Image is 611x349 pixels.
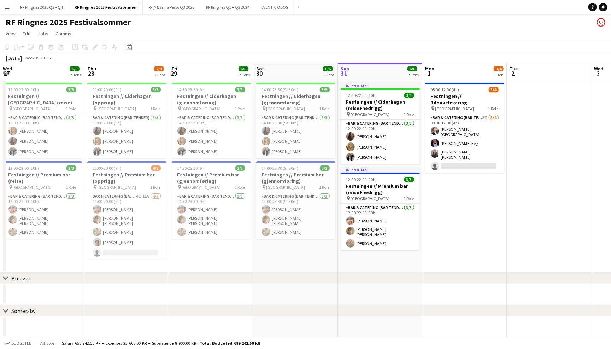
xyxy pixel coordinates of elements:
[256,161,335,239] app-job-card: 14:00-23:30 (9h30m)3/3Festningen // Premium bar (gjennomføring) [GEOGRAPHIC_DATA]1 RoleBar & Cate...
[340,69,349,77] span: 31
[8,165,39,171] span: 12:00-22:00 (10h)
[8,87,39,92] span: 12:00-22:00 (10h)
[597,18,605,27] app-user-avatar: Mille Berger
[93,165,122,171] span: 11:00-20:00 (9h)
[11,307,35,314] div: Somersby
[172,171,251,184] h3: Festningen // Premium bar (gjennomføring)
[87,114,166,158] app-card-role: Bar & Catering (Bar Tender)3/311:00-20:00 (9h)[PERSON_NAME][PERSON_NAME][PERSON_NAME]
[172,161,251,239] app-job-card: 14:30-23:30 (9h)3/3Festningen // Premium bar (gjennomføring) [GEOGRAPHIC_DATA]1 RoleBar & Caterin...
[6,54,22,62] div: [DATE]
[3,83,82,158] app-job-card: 12:00-22:00 (10h)3/3Festningen // [GEOGRAPHIC_DATA] (reise) [GEOGRAPHIC_DATA]1 RoleBar & Catering...
[424,69,434,77] span: 1
[23,55,41,60] span: Week 35
[177,165,206,171] span: 14:30-23:30 (9h)
[154,72,165,77] div: 2 Jobs
[341,83,420,88] div: In progress
[69,0,143,14] button: RF Ringnes 2025 Festivalsommer
[256,65,264,72] span: Sat
[425,93,504,106] h3: Festningen // Tilbakelevering
[3,65,12,72] span: Wed
[341,120,420,164] app-card-role: Bar & Catering (Bar Tender)3/312:00-22:00 (10h)[PERSON_NAME][PERSON_NAME][PERSON_NAME]
[93,87,122,92] span: 11:00-20:00 (9h)
[323,72,334,77] div: 2 Jobs
[172,83,251,158] app-job-card: 14:30-23:30 (9h)3/3Festningen // Ciderhagen (gjennomføring) [GEOGRAPHIC_DATA]1 RoleBar & Catering...
[341,167,420,250] app-job-card: In progress12:00-22:00 (10h)3/3Festningen // Premium bar (reise+nedrigg) [GEOGRAPHIC_DATA]1 RoleB...
[177,87,206,92] span: 14:30-23:30 (9h)
[494,72,503,77] div: 1 Job
[98,185,136,190] span: [GEOGRAPHIC_DATA]
[404,93,414,98] span: 3/3
[87,161,166,260] app-job-card: 11:00-20:00 (9h)4/5Festningen // Premium bar (opprigg) [GEOGRAPHIC_DATA]1 RoleBar & Catering (Bar...
[171,69,177,77] span: 29
[346,93,377,98] span: 12:00-22:00 (10h)
[13,106,52,111] span: [GEOGRAPHIC_DATA]
[3,29,18,38] a: View
[341,83,420,164] app-job-card: In progress12:00-22:00 (10h)3/3Festningen // Ciderhagen (reise+nedrigg) [GEOGRAPHIC_DATA]1 RoleBa...
[494,66,504,71] span: 3/4
[3,161,82,239] app-job-card: 12:00-22:00 (10h)3/3Festningen // Premium bar (reise) [GEOGRAPHIC_DATA]1 RoleBar & Catering (Bar ...
[11,275,30,282] div: Breezer
[319,106,330,111] span: 1 Role
[14,0,69,14] button: RF Ringnes 2025 Q3 +Q4
[3,93,82,106] h3: Festningen // [GEOGRAPHIC_DATA] (reise)
[235,87,245,92] span: 3/3
[13,185,52,190] span: [GEOGRAPHIC_DATA]
[425,83,504,173] app-job-card: 08:00-12:00 (4h)3/4Festningen // Tilbakelevering [GEOGRAPHIC_DATA]1 RoleBar & Catering (Bar Tende...
[6,30,16,37] span: View
[151,185,161,190] span: 1 Role
[509,69,518,77] span: 2
[86,69,96,77] span: 28
[235,185,245,190] span: 1 Role
[66,165,76,171] span: 3/3
[3,171,82,184] h3: Festningen // Premium bar (reise)
[262,87,299,92] span: 14:00-23:30 (9h30m)
[341,65,349,72] span: Sun
[404,177,414,182] span: 3/3
[594,65,603,72] span: Wed
[87,93,166,106] h3: Festningen // Ciderhagen (opprigg)
[255,69,264,77] span: 30
[87,192,166,260] app-card-role: Bar & Catering (Bar Tender)6I11A4/511:00-20:00 (9h)[PERSON_NAME][PERSON_NAME] [PERSON_NAME][PERSO...
[44,55,53,60] div: CEST
[319,185,330,190] span: 1 Role
[488,106,499,111] span: 1 Role
[35,29,51,38] a: Jobs
[154,66,164,71] span: 7/8
[435,106,474,111] span: [GEOGRAPHIC_DATA]
[593,69,603,77] span: 3
[262,165,299,171] span: 14:00-23:30 (9h30m)
[407,66,417,71] span: 6/6
[11,341,32,346] span: Budgeted
[404,112,414,117] span: 1 Role
[55,30,71,37] span: Comms
[341,204,420,250] app-card-role: Bar & Catering (Bar Tender)3/312:00-22:00 (10h)[PERSON_NAME][PERSON_NAME] [PERSON_NAME][PERSON_NAME]
[320,165,330,171] span: 3/3
[2,69,12,77] span: 27
[172,65,177,72] span: Fri
[6,17,131,28] h1: RF Ringnes 2025 Festivalsommer
[172,114,251,158] app-card-role: Bar & Catering (Bar Tender)3/314:30-23:30 (9h)[PERSON_NAME][PERSON_NAME][PERSON_NAME]
[70,66,80,71] span: 6/6
[408,72,419,77] div: 2 Jobs
[143,0,200,14] button: RF // Barilla Pesto Q3 2025
[87,83,166,158] div: 11:00-20:00 (9h)3/3Festningen // Ciderhagen (opprigg) [GEOGRAPHIC_DATA]1 RoleBar & Catering (Bar ...
[323,66,333,71] span: 6/6
[38,30,48,37] span: Jobs
[341,167,420,173] div: In progress
[53,29,74,38] a: Comms
[66,87,76,92] span: 3/3
[151,87,161,92] span: 3/3
[23,30,31,37] span: Edit
[510,65,518,72] span: Tue
[151,165,161,171] span: 4/5
[87,171,166,184] h3: Festningen // Premium bar (opprigg)
[151,106,161,111] span: 1 Role
[235,165,245,171] span: 3/3
[256,93,335,106] h3: Festningen // Ciderhagen (gjennomføring)
[256,171,335,184] h3: Festningen // Premium bar (gjennomføring)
